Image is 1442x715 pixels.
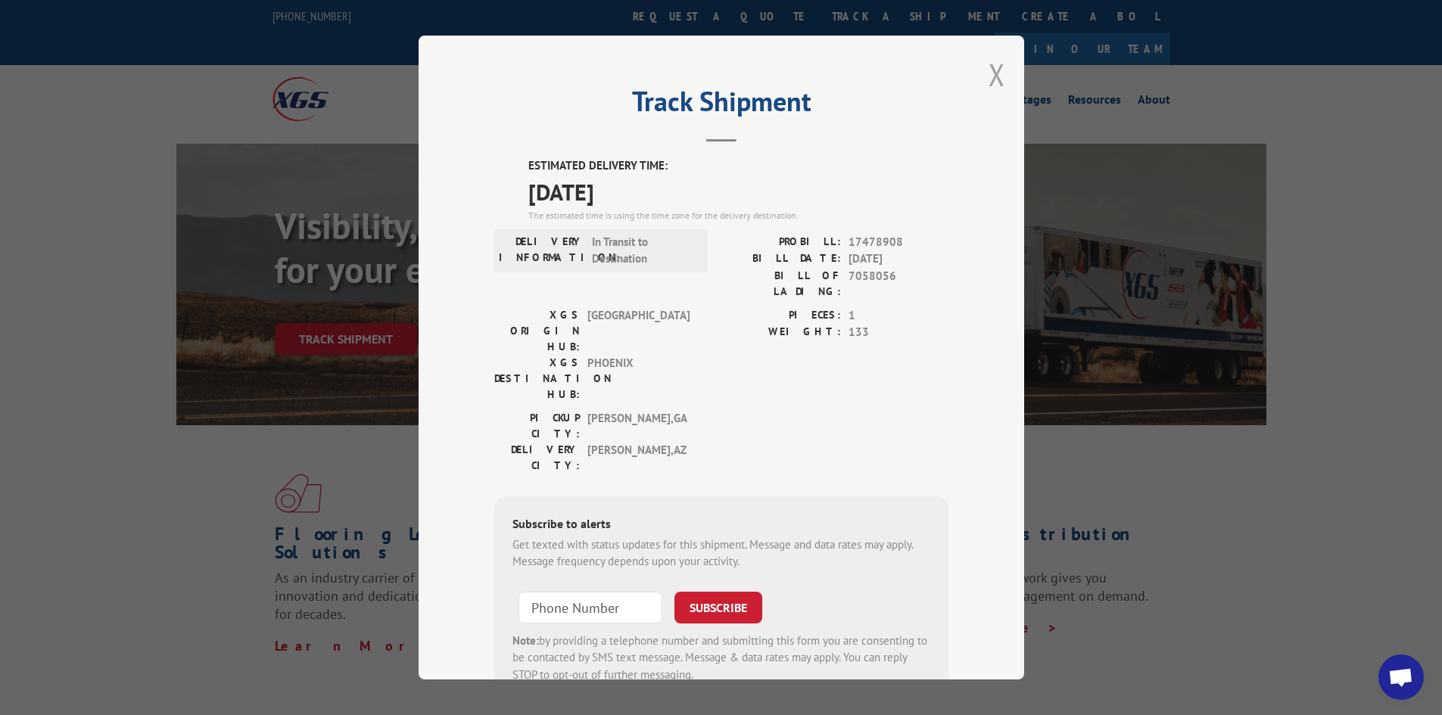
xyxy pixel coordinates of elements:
[721,307,841,325] label: PIECES:
[721,234,841,251] label: PROBILL:
[587,307,690,355] span: [GEOGRAPHIC_DATA]
[494,355,580,403] label: XGS DESTINATION HUB:
[674,592,762,623] button: SUBSCRIBE
[512,633,930,684] div: by providing a telephone number and submitting this form you are consenting to be contacted by SM...
[587,442,690,474] span: [PERSON_NAME] , AZ
[528,175,948,209] span: [DATE]
[494,442,580,474] label: DELIVERY CITY:
[849,250,948,268] span: [DATE]
[512,514,930,536] div: Subscribe to alerts
[721,268,841,300] label: BILL OF LADING:
[528,209,948,222] div: The estimated time is using the time zone for the delivery destination.
[721,324,841,341] label: WEIGHT:
[592,234,694,268] span: In Transit to Destination
[989,54,1005,95] button: Close modal
[494,410,580,442] label: PICKUP CITY:
[519,592,662,623] input: Phone Number
[499,234,584,268] label: DELIVERY INFORMATION:
[587,355,690,403] span: PHOENIX
[512,536,930,570] div: Get texted with status updates for this shipment. Message and data rates may apply. Message frequ...
[849,324,948,341] span: 133
[721,250,841,268] label: BILL DATE:
[587,410,690,442] span: [PERSON_NAME] , GA
[849,307,948,325] span: 1
[528,157,948,175] label: ESTIMATED DELIVERY TIME:
[494,307,580,355] label: XGS ORIGIN HUB:
[1378,654,1424,700] div: Open chat
[849,268,948,300] span: 7058056
[512,633,539,648] strong: Note:
[849,234,948,251] span: 17478908
[494,91,948,120] h2: Track Shipment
